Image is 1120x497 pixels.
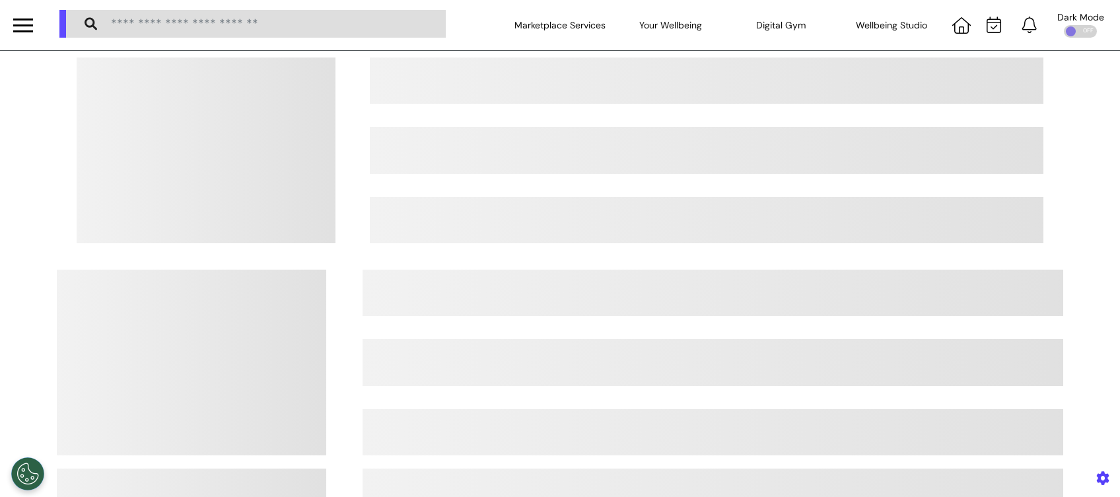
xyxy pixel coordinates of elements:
[505,7,615,44] div: Marketplace Services
[615,7,726,44] div: Your Wellbeing
[726,7,836,44] div: Digital Gym
[1057,13,1104,22] div: Dark Mode
[11,457,44,490] button: Open Preferences
[1064,25,1097,38] div: OFF
[837,7,947,44] div: Wellbeing Studio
